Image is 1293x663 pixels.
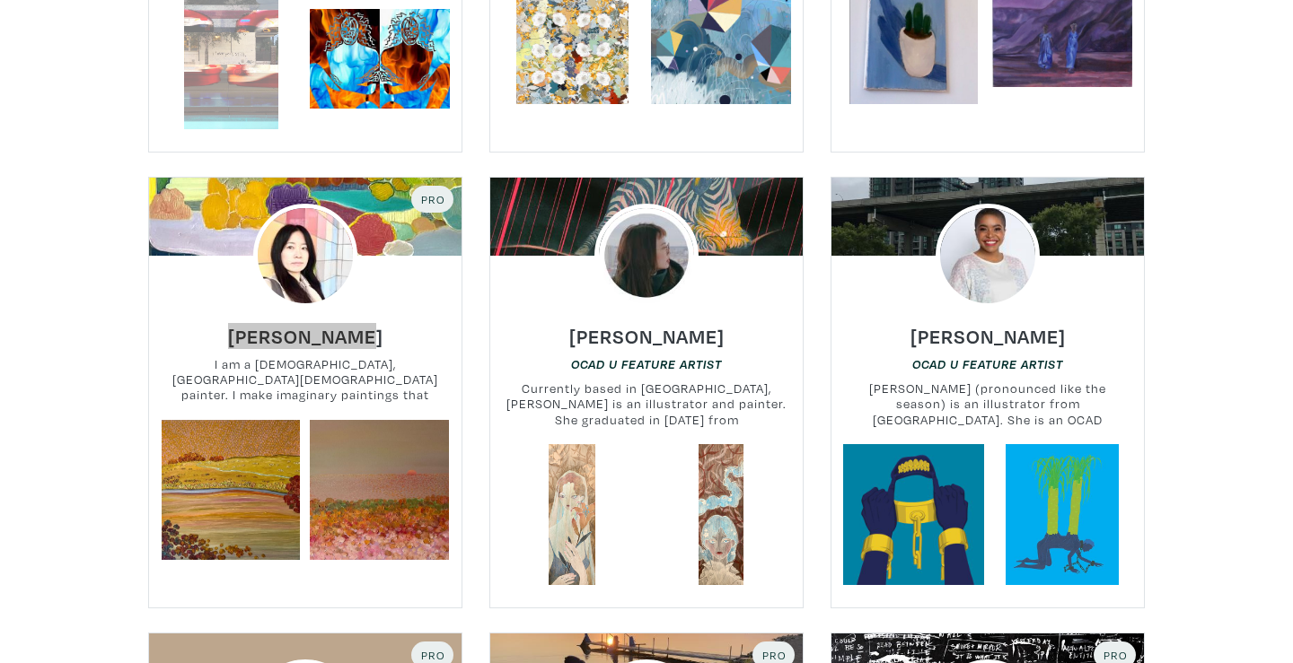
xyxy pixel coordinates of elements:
a: [PERSON_NAME] [910,319,1066,340]
small: [PERSON_NAME] (pronounced like the season) is an illustrator from [GEOGRAPHIC_DATA]. She is an OC... [831,380,1144,428]
h6: [PERSON_NAME] [569,324,725,348]
small: I am a [DEMOGRAPHIC_DATA], [GEOGRAPHIC_DATA][DEMOGRAPHIC_DATA] painter. I make imaginary painting... [149,356,462,404]
a: OCAD U Feature Artist [912,355,1063,372]
span: Pro [419,192,445,206]
h6: [PERSON_NAME] [910,324,1066,348]
img: phpThumb.php [936,204,1040,308]
img: phpThumb.php [253,204,357,308]
a: OCAD U Feature Artist [571,355,722,372]
h6: [PERSON_NAME] [228,324,383,348]
em: OCAD U Feature Artist [912,357,1063,371]
small: Currently based in [GEOGRAPHIC_DATA], [PERSON_NAME] is an illustrator and painter. She graduated ... [490,380,803,428]
em: OCAD U Feature Artist [571,357,722,371]
span: Pro [761,648,787,662]
img: phpThumb.php [594,204,699,308]
a: [PERSON_NAME] [569,319,725,340]
span: Pro [1102,648,1128,662]
a: [PERSON_NAME] [228,319,383,340]
span: Pro [419,648,445,662]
